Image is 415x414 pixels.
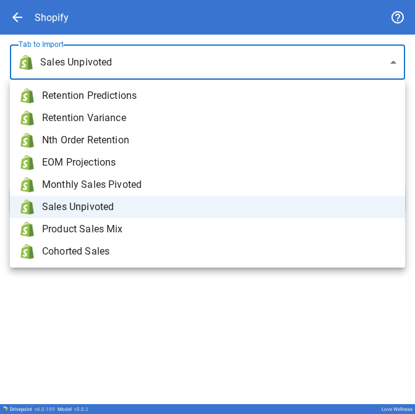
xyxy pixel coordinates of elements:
[20,177,35,192] img: brand icon not found
[42,222,395,237] span: Product Sales Mix
[20,155,35,170] img: brand icon not found
[20,244,35,259] img: brand icon not found
[42,200,395,214] span: Sales Unpivoted
[20,111,35,125] img: brand icon not found
[42,177,395,192] span: Monthly Sales Pivoted
[42,244,395,259] span: Cohorted Sales
[20,88,35,103] img: brand icon not found
[20,133,35,148] img: brand icon not found
[42,133,395,148] span: Nth Order Retention
[42,88,395,103] span: Retention Predictions
[20,200,35,214] img: brand icon not found
[42,155,395,170] span: EOM Projections
[20,222,35,237] img: brand icon not found
[42,111,395,125] span: Retention Variance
